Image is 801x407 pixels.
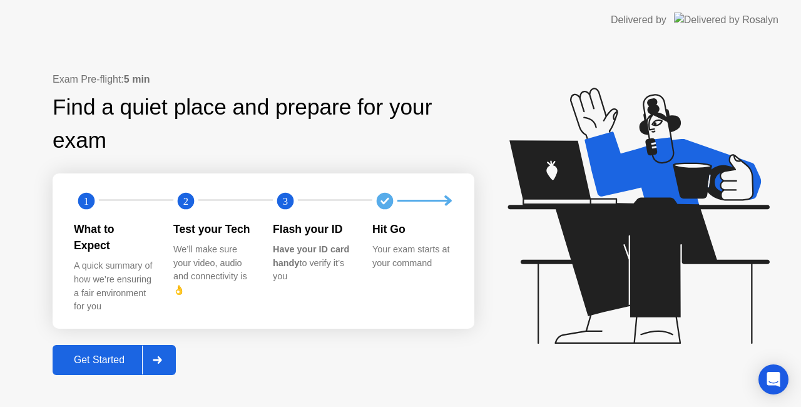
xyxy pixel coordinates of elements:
div: Flash your ID [273,221,352,237]
div: Delivered by [611,13,666,28]
b: 5 min [124,74,150,85]
button: Get Started [53,345,176,375]
div: to verify it’s you [273,243,352,284]
b: Have your ID card handy [273,244,349,268]
div: Exam Pre-flight: [53,72,474,87]
div: Get Started [56,354,142,366]
div: Hit Go [372,221,452,237]
img: Delivered by Rosalyn [674,13,778,27]
div: Open Intercom Messenger [758,364,788,394]
div: Your exam starts at your command [372,243,452,270]
div: Test your Tech [173,221,253,237]
text: 1 [84,195,89,207]
div: What to Expect [74,221,153,254]
div: We’ll make sure your video, audio and connectivity is 👌 [173,243,253,297]
text: 2 [183,195,188,207]
text: 3 [283,195,288,207]
div: A quick summary of how we’re ensuring a fair environment for you [74,259,153,313]
div: Find a quiet place and prepare for your exam [53,91,474,157]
